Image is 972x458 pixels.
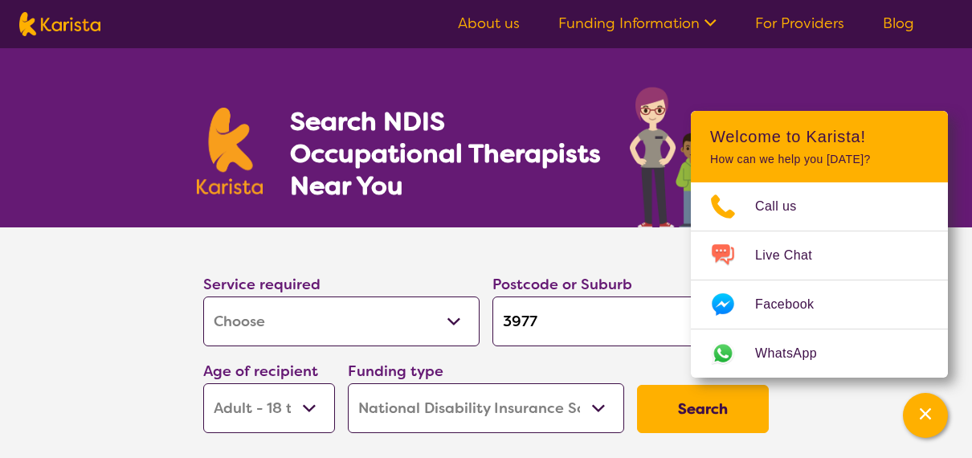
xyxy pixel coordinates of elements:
[903,393,948,438] button: Channel Menu
[710,153,929,166] p: How can we help you [DATE]?
[197,108,263,194] img: Karista logo
[492,275,632,294] label: Postcode or Suburb
[558,14,717,33] a: Funding Information
[630,87,775,227] img: occupational-therapy
[458,14,520,33] a: About us
[755,243,831,268] span: Live Chat
[492,296,769,346] input: Type
[203,275,321,294] label: Service required
[637,385,769,433] button: Search
[691,329,948,378] a: Web link opens in a new tab.
[755,341,836,366] span: WhatsApp
[755,292,833,317] span: Facebook
[691,182,948,378] ul: Choose channel
[348,362,443,381] label: Funding type
[755,194,816,219] span: Call us
[19,12,100,36] img: Karista logo
[290,105,602,202] h1: Search NDIS Occupational Therapists Near You
[691,111,948,378] div: Channel Menu
[883,14,914,33] a: Blog
[710,127,929,146] h2: Welcome to Karista!
[203,362,318,381] label: Age of recipient
[755,14,844,33] a: For Providers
